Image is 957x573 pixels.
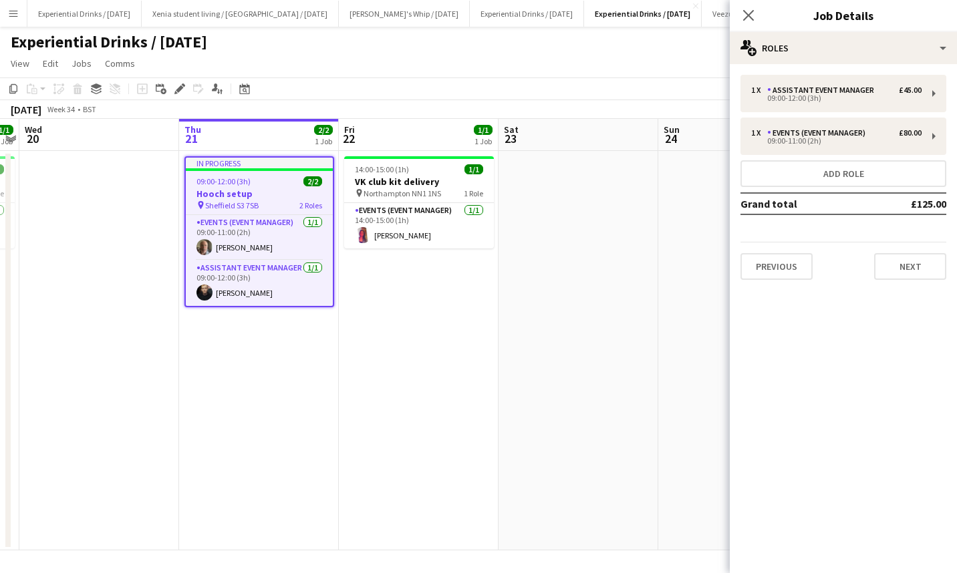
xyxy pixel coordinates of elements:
button: Add role [740,160,946,187]
div: In progress [186,158,333,168]
div: 09:00-11:00 (2h) [751,138,922,144]
button: Experiential Drinks / [DATE] [584,1,702,27]
span: 14:00-15:00 (1h) [355,164,409,174]
span: 2/2 [303,176,322,186]
span: View [11,57,29,69]
div: Assistant Event Manager [767,85,879,95]
div: Events (Event Manager) [767,128,871,138]
span: 1/1 [474,125,493,135]
div: [DATE] [11,103,41,116]
a: Comms [100,55,140,72]
span: Thu [184,124,201,136]
app-job-card: In progress09:00-12:00 (3h)2/2Hooch setup Sheffield S3 7SB2 RolesEvents (Event Manager)1/109:00-1... [184,156,334,307]
button: Experiential Drinks / [DATE] [470,1,584,27]
span: Sat [504,124,519,136]
app-card-role: Assistant Event Manager1/109:00-12:00 (3h)[PERSON_NAME] [186,260,333,306]
span: 23 [502,131,519,146]
span: 1 Role [464,188,483,198]
h3: Job Details [730,7,957,24]
div: £80.00 [899,128,922,138]
div: 1 x [751,85,767,95]
span: 22 [342,131,355,146]
span: Sun [664,124,680,136]
span: Week 34 [44,104,78,114]
span: 09:00-12:00 (3h) [196,176,251,186]
button: Xenia student living / [GEOGRAPHIC_DATA] / [DATE] [142,1,339,27]
h3: Hooch setup [186,188,333,200]
a: View [5,55,35,72]
button: Veezu / [DATE] [702,1,773,27]
span: 24 [662,131,680,146]
span: 1/1 [464,164,483,174]
span: Northampton NN1 1NS [364,188,441,198]
div: 09:00-12:00 (3h) [751,95,922,102]
app-card-role: Events (Event Manager)1/114:00-15:00 (1h)[PERSON_NAME] [344,203,494,248]
h1: Experiential Drinks / [DATE] [11,32,207,52]
span: 2 Roles [299,200,322,210]
button: Previous [740,253,813,280]
button: Next [874,253,946,280]
td: Grand total [740,193,867,214]
button: [PERSON_NAME]'s Whip / [DATE] [339,1,470,27]
span: Wed [25,124,42,136]
div: BST [83,104,96,114]
a: Edit [37,55,63,72]
div: 1 Job [315,136,332,146]
div: Roles [730,32,957,64]
div: 1 x [751,128,767,138]
span: Sheffield S3 7SB [205,200,259,210]
app-card-role: Events (Event Manager)1/109:00-11:00 (2h)[PERSON_NAME] [186,215,333,260]
span: Fri [344,124,355,136]
a: Jobs [66,55,97,72]
span: 20 [23,131,42,146]
app-job-card: 14:00-15:00 (1h)1/1VK club kit delivery Northampton NN1 1NS1 RoleEvents (Event Manager)1/114:00-1... [344,156,494,248]
td: £125.00 [867,193,946,214]
span: Edit [43,57,58,69]
button: Experiential Drinks / [DATE] [27,1,142,27]
span: 2/2 [314,125,333,135]
h3: VK club kit delivery [344,176,494,188]
div: £45.00 [899,85,922,95]
span: Jobs [72,57,92,69]
span: Comms [105,57,135,69]
span: 21 [182,131,201,146]
div: 1 Job [474,136,492,146]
